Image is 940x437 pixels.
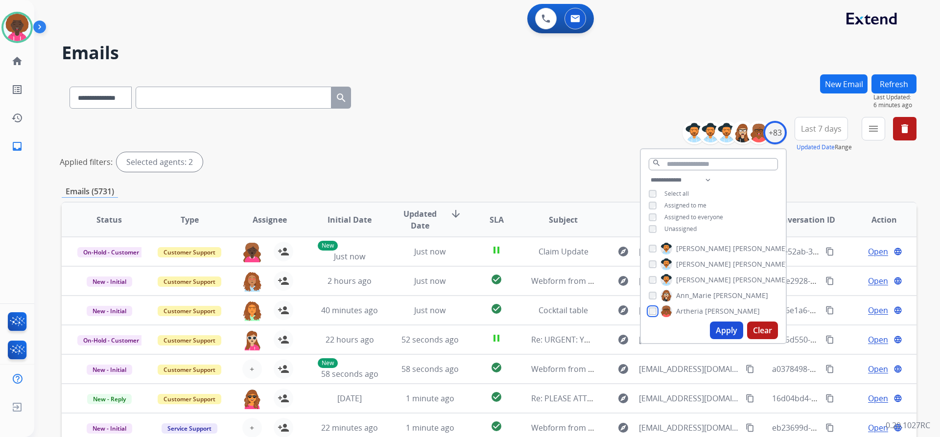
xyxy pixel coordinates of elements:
span: Customer Support [158,306,221,316]
img: agent-avatar [242,271,262,292]
span: [PERSON_NAME] [676,275,731,285]
p: 0.20.1027RC [886,419,930,431]
span: New - Initial [87,306,132,316]
mat-icon: content_copy [746,423,754,432]
span: Unassigned [664,225,697,233]
mat-icon: language [893,394,902,403]
mat-icon: explore [617,304,629,316]
p: Applied filters: [60,156,113,168]
span: Customer Support [158,335,221,345]
span: On-Hold - Customer [77,335,145,345]
span: [EMAIL_ADDRESS][DOMAIN_NAME] [639,422,740,434]
button: + [242,359,262,379]
mat-icon: person_add [278,334,289,345]
mat-icon: language [893,247,902,256]
span: Assigned to everyone [664,213,723,221]
span: Assigned to me [664,201,706,209]
span: [PERSON_NAME] [713,291,768,300]
span: Customer Support [158,365,221,375]
span: Claim Update [539,246,588,257]
mat-icon: pause [491,244,502,256]
button: Apply [710,322,743,339]
mat-icon: language [893,365,902,373]
span: Customer Support [158,276,221,287]
button: Clear [747,322,778,339]
mat-icon: content_copy [825,276,834,285]
mat-icon: person_add [278,246,289,257]
mat-icon: explore [617,246,629,257]
mat-icon: search [335,92,347,104]
mat-icon: content_copy [825,306,834,315]
span: [EMAIL_ADDRESS][DOMAIN_NAME] [639,275,740,287]
span: Subject [549,214,578,226]
span: 1 minute ago [406,393,454,404]
p: New [318,358,338,368]
span: Webform from [EMAIL_ADDRESS][DOMAIN_NAME] on [DATE] [531,422,753,433]
span: a0378498-4435-44f9-bb80-dae0426fa5ee [772,364,920,374]
span: Re: PLEASE ATTACH YOUR PHOTOS TO THIS EMAIL AS YOUR REPLY [531,393,773,404]
mat-icon: explore [617,392,629,404]
mat-icon: person_add [278,304,289,316]
mat-icon: history [11,112,23,124]
button: Last 7 days [795,117,848,140]
span: 58 seconds ago [321,368,378,379]
span: SLA [490,214,504,226]
span: 40 minutes ago [321,305,378,316]
h2: Emails [62,43,916,63]
button: Updated Date [797,143,835,151]
mat-icon: explore [617,422,629,434]
mat-icon: inbox [11,140,23,152]
mat-icon: person_add [278,275,289,287]
span: Initial Date [328,214,372,226]
span: + [250,422,254,434]
span: + [250,363,254,375]
span: [EMAIL_ADDRESS][DOMAIN_NAME] [639,363,740,375]
mat-icon: check_circle [491,362,502,373]
mat-icon: content_copy [746,365,754,373]
th: Action [836,203,916,237]
span: Select all [664,189,689,198]
div: +83 [763,121,787,144]
span: New - Initial [87,423,132,434]
span: [PERSON_NAME] [733,259,788,269]
span: Range [797,143,852,151]
span: Re: URGENT: Your Bed Bath & Beyond virtual card is here [531,334,741,345]
mat-icon: explore [617,275,629,287]
span: [PERSON_NAME] [733,275,788,285]
span: Assignee [253,214,287,226]
span: Webform from [EMAIL_ADDRESS][DOMAIN_NAME] on [DATE] [531,364,753,374]
mat-icon: person_add [278,422,289,434]
mat-icon: menu [868,123,879,135]
span: [PERSON_NAME] [733,244,788,253]
mat-icon: check_circle [491,303,502,315]
mat-icon: person_add [278,363,289,375]
p: Emails (5731) [62,185,118,198]
span: 16d04bd4-8ea3-4930-a9eb-2ca65df3cdad [772,393,923,404]
mat-icon: check_circle [491,274,502,285]
span: 6 minutes ago [873,101,916,109]
span: Just now [414,305,446,316]
mat-icon: language [893,306,902,315]
span: Updated Date [398,208,443,231]
span: Last 7 days [801,127,842,131]
span: eb23699d-60ce-4247-8447-0ab117f475e8 [772,422,922,433]
p: New [318,241,338,251]
mat-icon: arrow_downward [450,208,462,220]
mat-icon: content_copy [825,247,834,256]
span: Open [868,275,888,287]
span: New - Initial [87,276,132,287]
span: Ann_Marie [676,291,711,300]
span: 58 seconds ago [401,364,459,374]
span: 22 minutes ago [321,422,378,433]
span: [PERSON_NAME] [676,244,731,253]
span: Customer Support [158,394,221,404]
span: Service Support [162,423,217,434]
div: Selected agents: 2 [117,152,203,172]
img: agent-avatar [242,300,262,321]
mat-icon: language [893,335,902,344]
span: [DATE] [337,393,362,404]
mat-icon: content_copy [825,365,834,373]
mat-icon: home [11,55,23,67]
span: Artheria [676,306,703,316]
span: Cocktail table [539,305,588,316]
